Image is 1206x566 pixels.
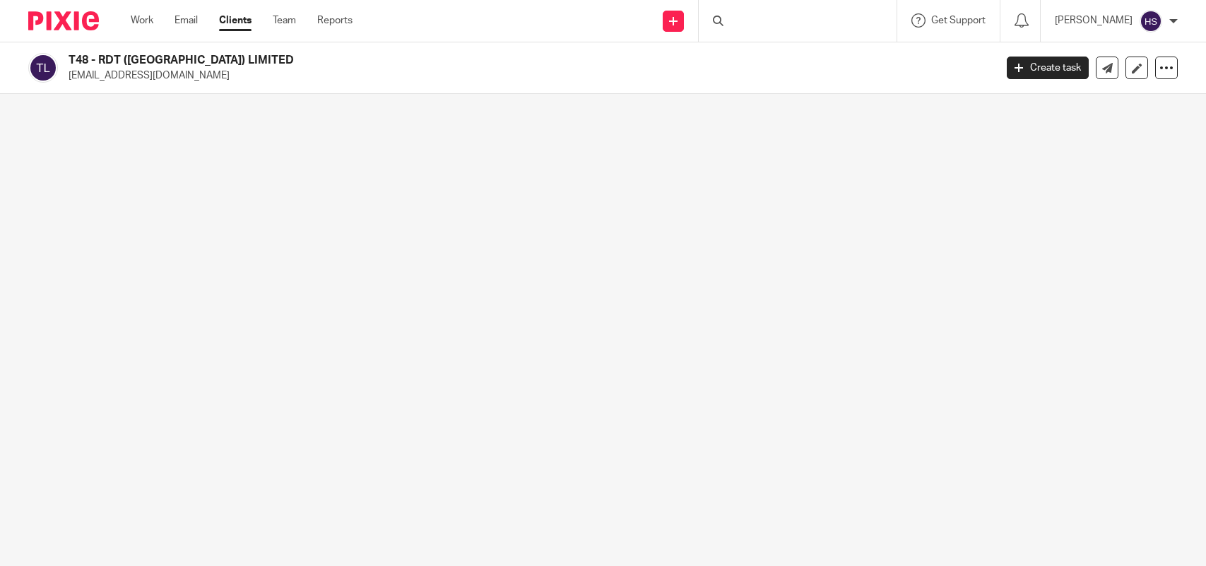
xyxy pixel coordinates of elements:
a: Reports [317,13,353,28]
a: Create task [1007,57,1089,79]
p: [PERSON_NAME] [1055,13,1133,28]
img: Pixie [28,11,99,30]
a: Team [273,13,296,28]
span: Get Support [931,16,986,25]
a: Email [175,13,198,28]
h2: T48 - RDT ([GEOGRAPHIC_DATA]) LIMITED [69,53,802,68]
a: Work [131,13,153,28]
a: Clients [219,13,252,28]
img: svg%3E [28,53,58,83]
p: [EMAIL_ADDRESS][DOMAIN_NAME] [69,69,986,83]
img: svg%3E [1140,10,1162,33]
